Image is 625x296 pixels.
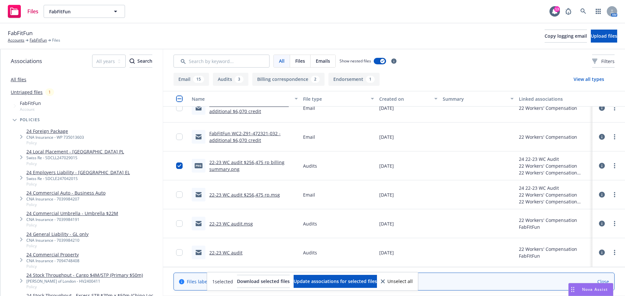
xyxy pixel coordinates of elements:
span: Nova Assist [582,287,608,292]
span: Audits [303,162,317,169]
a: 24 General Liability - GL only [26,231,89,238]
div: 22 Workers' Compensation [519,134,577,140]
a: All files [11,76,26,83]
div: 13 [554,6,560,12]
div: Name [192,96,291,102]
a: FabFitFun [30,37,47,43]
span: Policies [20,118,40,122]
span: [DATE] [379,191,394,198]
span: Show nested files [340,58,371,64]
span: Audits [303,220,317,227]
span: Associations [11,57,42,65]
span: png [195,163,202,168]
div: Summary [443,96,507,102]
span: [DATE] [379,249,394,256]
a: 22-23 WC audit $256,475 rp billing summary.png [209,159,285,172]
span: Audits [303,249,317,256]
div: CNA Insurance - 7039984210 [26,238,89,243]
svg: Search [130,58,135,64]
a: Accounts [8,37,24,43]
div: 22 Workers' Compensation [519,246,577,252]
span: Upload files [591,33,617,39]
span: Email [303,105,315,111]
a: 22-23 WC audit [209,250,243,256]
a: 22-23 WC audit.msg [209,221,253,227]
span: [DATE] [379,134,394,140]
div: 22 Workers' Compensation [519,217,577,224]
button: View all types [563,73,615,86]
div: 1 [45,88,54,96]
button: Linked associations [516,91,592,107]
div: 22 Workers' Compensation [519,162,590,169]
div: Search [130,55,152,67]
input: Toggle Row Selected [176,134,183,140]
button: Name [189,91,300,107]
div: FabFitFun [519,224,577,230]
div: 1 [366,76,375,83]
div: Swiss Re - SDCLE24704201S [26,176,130,181]
input: Toggle Row Selected [176,220,183,227]
div: 3 [235,76,243,83]
a: 24 Stock Throughput - Cargo $4M/STP (Primary $50m) [26,272,143,278]
div: 15 [193,76,204,83]
div: Linked associations [519,96,590,102]
button: SearchSearch [130,55,152,68]
a: more [611,133,618,141]
input: Search by keyword... [174,55,270,68]
a: Search [577,5,590,18]
button: Unselect all [381,275,413,288]
span: Files [295,58,305,64]
div: CNA Insurance - 7039984191 [26,217,118,222]
div: 22 Workers' Compensation [519,191,590,198]
span: Emails [316,58,330,64]
input: Toggle Row Selected [176,105,183,111]
span: Files [27,9,38,14]
span: Policy [26,140,84,146]
a: more [611,191,618,199]
span: FabFitFun [20,100,41,107]
a: 24 Local Placement - [GEOGRAPHIC_DATA] PL [26,148,124,155]
a: Report a Bug [562,5,575,18]
span: Download selected files [237,278,290,284]
span: Filters [592,58,615,65]
a: Files [5,2,41,20]
a: 24 Commercial Property [26,251,79,258]
div: CNA Insurance - 7039984207 [26,196,105,202]
div: Created on [379,96,430,102]
span: Account [20,107,41,112]
div: Drag to move [569,283,577,296]
a: FabFitFun WC2-Z91-472321-032 - additional $6,070 credit [209,130,281,143]
a: more [611,104,618,112]
button: Email [174,73,209,86]
span: Policy [26,202,105,207]
span: 1 selected [212,278,233,285]
button: Endorsement [328,73,380,86]
div: 2 [311,76,320,83]
button: Audits [213,73,248,86]
div: [PERSON_NAME] of London - HV2400411 [26,278,143,284]
button: FabFitFun [44,5,125,18]
a: 24 Commercial Auto - Business Auto [26,189,105,196]
button: Update associations for selected files [294,275,377,288]
span: Files labeled as "Auto ID card" are hidden. [187,278,324,285]
span: Policy [26,161,124,166]
span: [DATE] [379,105,394,111]
div: 24 22-23 WC Audit [519,156,590,162]
div: File type [303,96,367,102]
button: Copy logging email [545,30,587,43]
a: 22-23 WC audit $256,475 rp.msg [209,192,280,198]
span: Email [303,134,315,140]
input: Select all [176,96,183,102]
input: Toggle Row Selected [176,249,183,256]
span: [DATE] [379,162,394,169]
button: Summary [440,91,516,107]
button: Upload files [591,30,617,43]
a: 24 Employers Liability - [GEOGRAPHIC_DATA] EL [26,169,130,176]
button: Created on [377,91,440,107]
span: Policy [26,264,79,269]
span: Unselect all [387,279,413,284]
button: Filters [592,55,615,68]
span: [DATE] [379,220,394,227]
div: CNA Insurance - WP 735013603 [26,135,84,140]
a: Switch app [592,5,605,18]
